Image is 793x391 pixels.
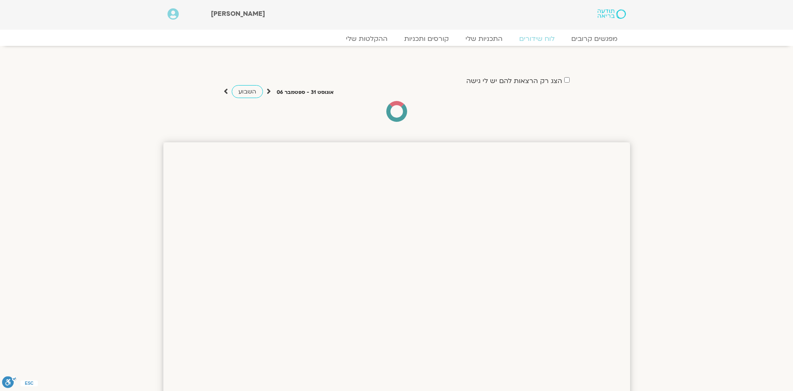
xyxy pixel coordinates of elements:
a: התכניות שלי [457,35,511,43]
a: לוח שידורים [511,35,563,43]
nav: Menu [168,35,626,43]
a: ההקלטות שלי [338,35,396,43]
a: קורסים ותכניות [396,35,457,43]
span: השבוע [238,88,256,96]
a: מפגשים קרובים [563,35,626,43]
span: [PERSON_NAME] [211,9,265,18]
label: הצג רק הרצאות להם יש לי גישה [466,77,562,85]
p: אוגוסט 31 - ספטמבר 06 [277,88,334,97]
a: השבוע [232,85,263,98]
